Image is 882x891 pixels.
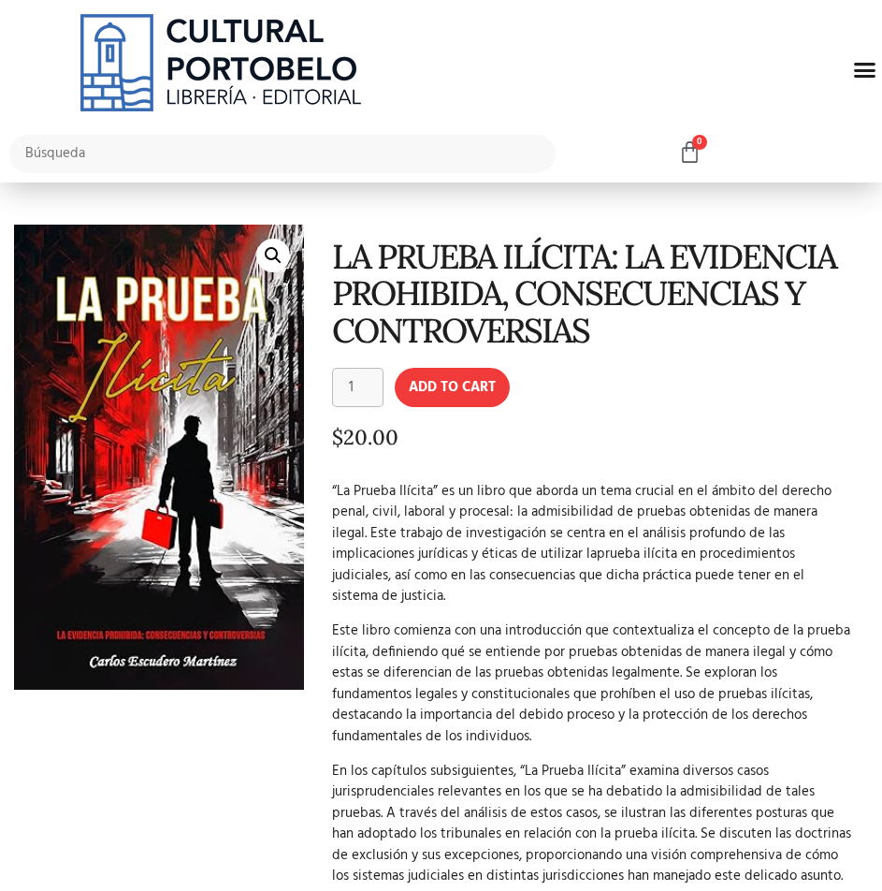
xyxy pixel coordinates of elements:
span: $ [332,424,343,450]
h1: LA PRUEBA ILÍCITA: LA EVIDENCIA PROHIBIDA, CONSECUENCIAS Y CONTROVERSIAS [332,239,854,350]
input: Product quantity [332,368,383,407]
span: 0 [692,135,707,150]
bdi: 20.00 [332,424,398,450]
p: En los capítulos subsiguientes, “ ” examina diversos casos jurisprudenciales relevantes en los qu... [332,761,854,887]
img: 81Xhe+lqSeL._SY466_ [14,225,304,690]
button: Add to cart [395,368,510,407]
p: Este libro comienza con una introducción que contextualiza el concepto de la prueba ilícita, defi... [332,621,854,747]
input: Búsqueda [9,135,556,173]
p: “ ” es un libro que aborda un tema crucial en el ámbito del derecho penal, civil, laboral y proce... [332,481,854,607]
a: 🔍 [256,239,290,272]
span: La Prueba Ilícita [337,480,433,503]
a: 0 [678,140,701,166]
span: La Prueba Ilícita [525,760,621,782]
